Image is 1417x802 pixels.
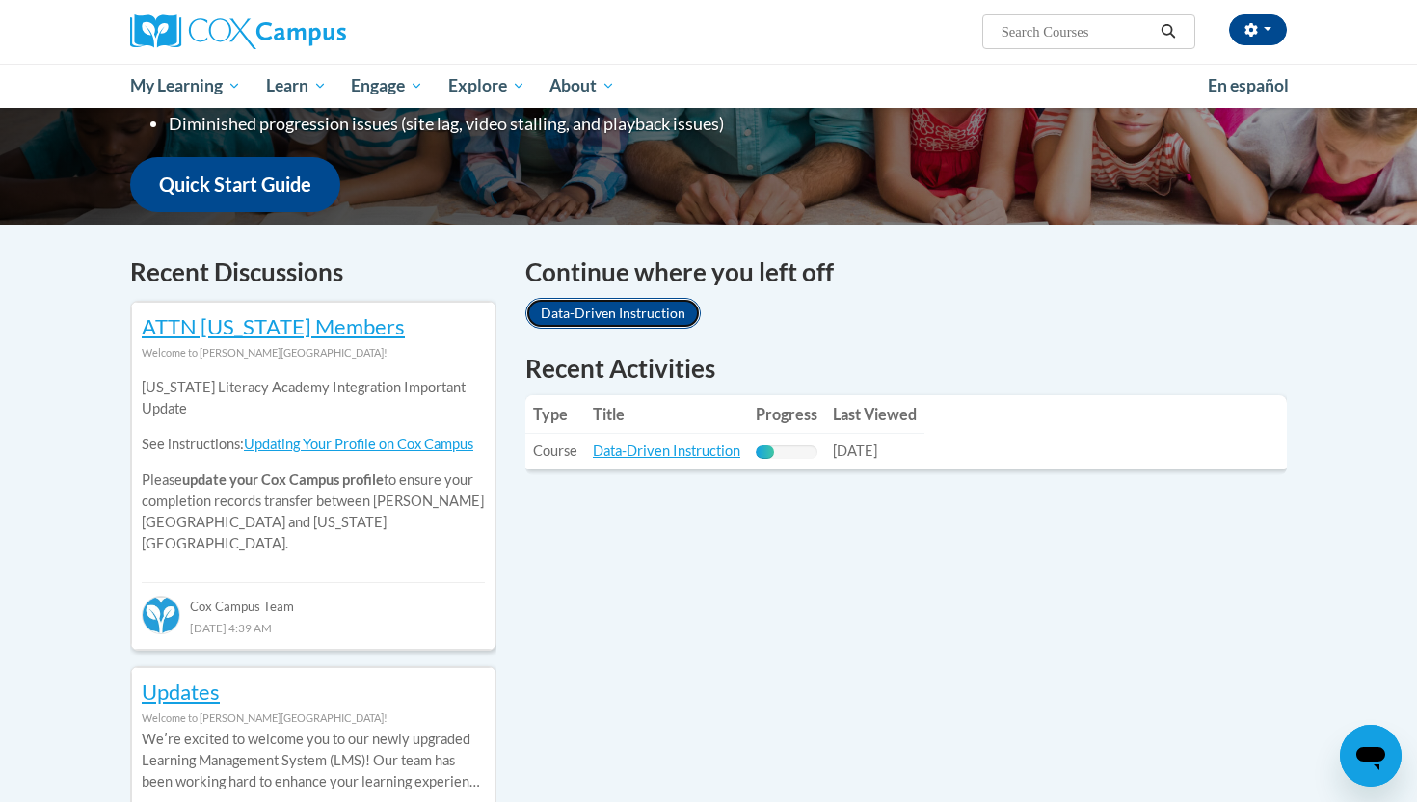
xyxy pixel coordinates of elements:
[338,64,436,108] a: Engage
[142,708,485,729] div: Welcome to [PERSON_NAME][GEOGRAPHIC_DATA]!
[118,64,254,108] a: My Learning
[101,64,1316,108] div: Main menu
[142,617,485,638] div: [DATE] 4:39 AM
[538,64,628,108] a: About
[525,395,585,434] th: Type
[533,442,577,459] span: Course
[142,679,220,705] a: Updates
[244,436,473,452] a: Updating Your Profile on Cox Campus
[1208,75,1289,95] span: En español
[756,445,774,459] div: Progress, %
[448,74,525,97] span: Explore
[833,442,877,459] span: [DATE]
[549,74,615,97] span: About
[436,64,538,108] a: Explore
[142,363,485,569] div: Please to ensure your completion records transfer between [PERSON_NAME][GEOGRAPHIC_DATA] and [US_...
[525,351,1287,386] h1: Recent Activities
[130,74,241,97] span: My Learning
[1195,66,1301,106] a: En español
[142,596,180,634] img: Cox Campus Team
[748,395,825,434] th: Progress
[130,157,340,212] a: Quick Start Guide
[142,582,485,617] div: Cox Campus Team
[1229,14,1287,45] button: Account Settings
[1154,20,1183,43] button: Search
[142,434,485,455] p: See instructions:
[825,395,924,434] th: Last Viewed
[266,74,327,97] span: Learn
[1000,20,1154,43] input: Search Courses
[169,110,829,138] li: Diminished progression issues (site lag, video stalling, and playback issues)
[593,442,740,459] a: Data-Driven Instruction
[182,471,384,488] b: update your Cox Campus profile
[130,14,346,49] img: Cox Campus
[585,395,748,434] th: Title
[142,729,485,792] p: Weʹre excited to welcome you to our newly upgraded Learning Management System (LMS)! Our team has...
[142,342,485,363] div: Welcome to [PERSON_NAME][GEOGRAPHIC_DATA]!
[1340,725,1402,787] iframe: Button to launch messaging window, conversation in progress
[130,254,496,291] h4: Recent Discussions
[351,74,423,97] span: Engage
[142,377,485,419] p: [US_STATE] Literacy Academy Integration Important Update
[525,254,1287,291] h4: Continue where you left off
[130,14,496,49] a: Cox Campus
[525,298,701,329] a: Data-Driven Instruction
[142,313,405,339] a: ATTN [US_STATE] Members
[254,64,339,108] a: Learn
